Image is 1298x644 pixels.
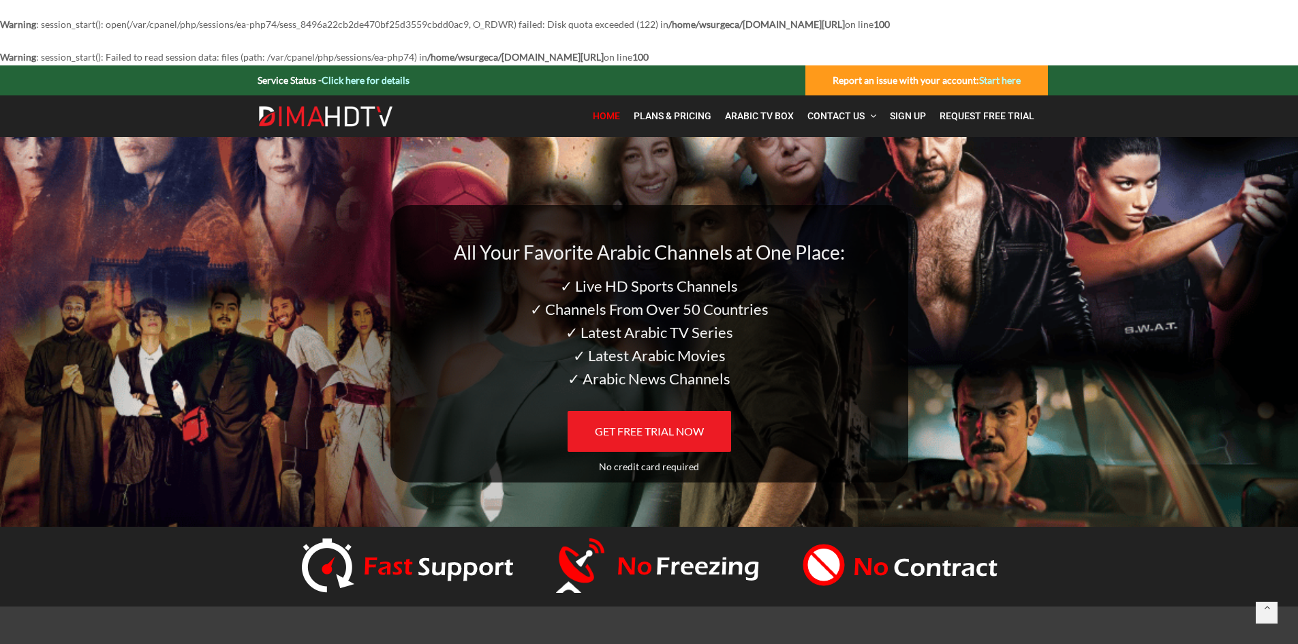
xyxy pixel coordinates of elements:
[566,323,733,341] span: ✓ Latest Arabic TV Series
[718,102,801,130] a: Arabic TV Box
[258,74,410,86] strong: Service Status -
[979,74,1021,86] a: Start here
[599,461,699,472] span: No credit card required
[530,300,769,318] span: ✓ Channels From Over 50 Countries
[874,18,890,30] b: 100
[573,346,726,365] span: ✓ Latest Arabic Movies
[427,51,604,63] b: /home/wsurgeca/[DOMAIN_NAME][URL]
[568,411,731,452] a: GET FREE TRIAL NOW
[801,102,883,130] a: Contact Us
[933,102,1041,130] a: Request Free Trial
[668,18,845,30] b: /home/wsurgeca/[DOMAIN_NAME][URL]
[632,51,649,63] b: 100
[560,277,738,295] span: ✓ Live HD Sports Channels
[634,110,711,121] span: Plans & Pricing
[883,102,933,130] a: Sign Up
[595,425,704,438] span: GET FREE TRIAL NOW
[1256,602,1278,624] a: Back to top
[454,241,845,264] span: All Your Favorite Arabic Channels at One Place:
[807,110,865,121] span: Contact Us
[833,74,1021,86] strong: Report an issue with your account:
[890,110,926,121] span: Sign Up
[258,106,394,127] img: Dima HDTV
[627,102,718,130] a: Plans & Pricing
[586,102,627,130] a: Home
[940,110,1034,121] span: Request Free Trial
[593,110,620,121] span: Home
[725,110,794,121] span: Arabic TV Box
[322,74,410,86] a: Click here for details
[568,369,730,388] span: ✓ Arabic News Channels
